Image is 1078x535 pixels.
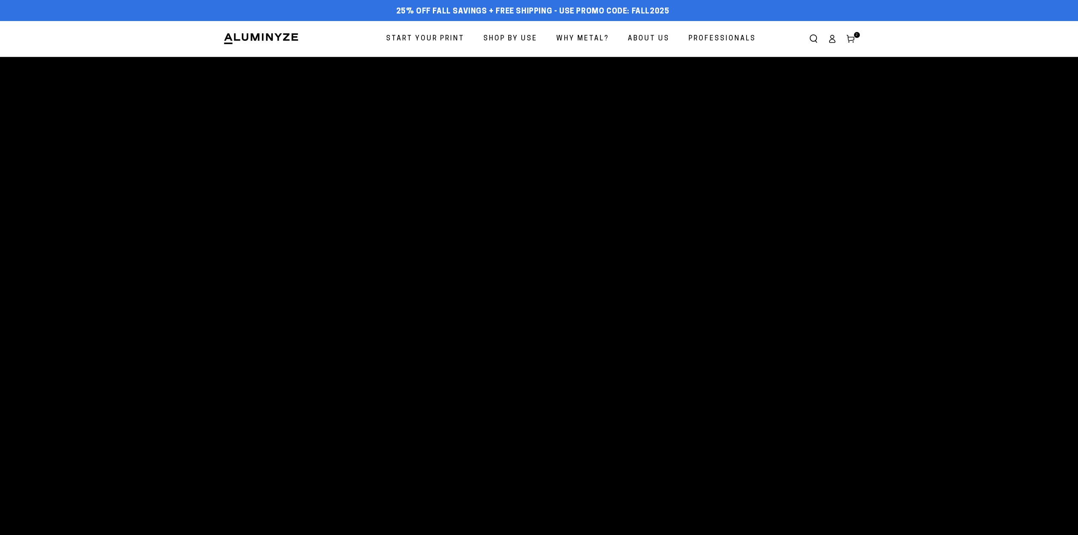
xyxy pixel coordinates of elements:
[856,32,858,38] span: 2
[628,33,670,45] span: About Us
[550,28,615,50] a: Why Metal?
[223,32,299,45] img: Aluminyze
[688,33,756,45] span: Professionals
[380,28,471,50] a: Start Your Print
[556,33,609,45] span: Why Metal?
[682,28,762,50] a: Professionals
[804,29,823,48] summary: Search our site
[622,28,676,50] a: About Us
[396,7,670,16] span: 25% off FALL Savings + Free Shipping - Use Promo Code: FALL2025
[483,33,537,45] span: Shop By Use
[477,28,544,50] a: Shop By Use
[386,33,464,45] span: Start Your Print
